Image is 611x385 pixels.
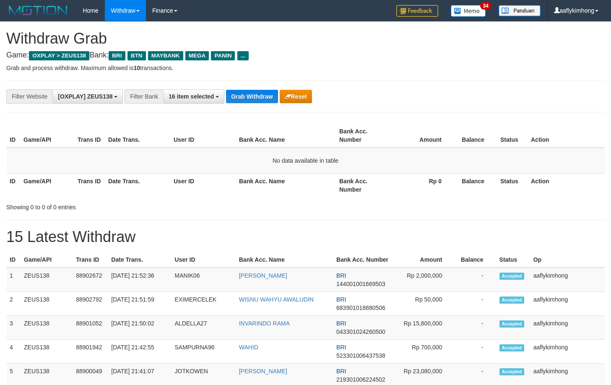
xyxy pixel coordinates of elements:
[73,316,108,340] td: 88901052
[390,124,454,148] th: Amount
[336,320,346,327] span: BRI
[109,51,125,60] span: BRI
[236,173,336,197] th: Bank Acc. Name
[333,252,393,268] th: Bank Acc. Number
[211,51,235,60] span: PANIN
[454,173,497,197] th: Balance
[239,344,258,351] a: WAHID
[6,316,21,340] td: 3
[499,297,525,304] span: Accepted
[336,272,346,279] span: BRI
[455,268,496,292] td: -
[528,124,605,148] th: Action
[108,268,171,292] td: [DATE] 21:52:36
[105,173,170,197] th: Date Trans.
[528,173,605,197] th: Action
[480,2,491,10] span: 34
[73,252,108,268] th: Trans ID
[451,5,486,17] img: Button%20Memo.svg
[21,340,73,364] td: ZEUS138
[170,173,236,197] th: User ID
[396,5,438,17] img: Feedback.jpg
[133,65,140,71] strong: 10
[455,316,496,340] td: -
[530,292,605,316] td: aaflykimhong
[108,252,171,268] th: Date Trans.
[454,124,497,148] th: Balance
[125,89,163,104] div: Filter Bank
[393,268,455,292] td: Rp 2,000,000
[6,124,20,148] th: ID
[239,368,287,375] a: [PERSON_NAME]
[455,252,496,268] th: Balance
[499,5,541,16] img: panduan.png
[6,30,605,47] h1: Withdraw Grab
[336,304,385,311] span: Copy 683901018880506 to clipboard
[455,292,496,316] td: -
[6,89,52,104] div: Filter Website
[172,268,236,292] td: MANIK06
[185,51,209,60] span: MEGA
[6,292,21,316] td: 2
[20,124,74,148] th: Game/API
[236,252,333,268] th: Bank Acc. Name
[336,368,346,375] span: BRI
[336,328,385,335] span: Copy 043301024260500 to clipboard
[163,89,224,104] button: 16 item selected
[393,292,455,316] td: Rp 50,000
[393,316,455,340] td: Rp 15,800,000
[6,148,605,174] td: No data available in table
[20,173,74,197] th: Game/API
[455,340,496,364] td: -
[530,340,605,364] td: aaflykimhong
[336,376,385,383] span: Copy 219301006224502 to clipboard
[6,268,21,292] td: 1
[172,292,236,316] td: EXIMERCELEK
[6,229,605,245] h1: 15 Latest Withdraw
[52,89,123,104] button: [OXPLAY] ZEUS138
[73,340,108,364] td: 88901942
[73,268,108,292] td: 88902672
[169,93,214,100] span: 16 item selected
[6,173,20,197] th: ID
[108,292,171,316] td: [DATE] 21:51:59
[336,296,346,303] span: BRI
[393,252,455,268] th: Amount
[236,124,336,148] th: Bank Acc. Name
[6,64,605,72] p: Grab and process withdraw. Maximum allowed is transactions.
[21,316,73,340] td: ZEUS138
[530,268,605,292] td: aaflykimhong
[21,268,73,292] td: ZEUS138
[239,272,287,279] a: [PERSON_NAME]
[73,292,108,316] td: 88902792
[29,51,89,60] span: OXPLAY > ZEUS138
[530,252,605,268] th: Op
[6,4,70,17] img: MOTION_logo.png
[148,51,183,60] span: MAYBANK
[127,51,146,60] span: BTN
[336,173,390,197] th: Bank Acc. Number
[21,252,73,268] th: Game/API
[497,173,528,197] th: Status
[74,124,105,148] th: Trans ID
[393,340,455,364] td: Rp 700,000
[496,252,530,268] th: Status
[499,344,525,351] span: Accepted
[499,320,525,328] span: Accepted
[336,344,346,351] span: BRI
[6,340,21,364] td: 4
[226,90,278,103] button: Grab Withdraw
[108,316,171,340] td: [DATE] 21:50:02
[6,51,605,60] h4: Game: Bank:
[21,292,73,316] td: ZEUS138
[237,51,249,60] span: ...
[336,124,390,148] th: Bank Acc. Number
[108,340,171,364] td: [DATE] 21:42:55
[105,124,170,148] th: Date Trans.
[172,252,236,268] th: User ID
[74,173,105,197] th: Trans ID
[170,124,236,148] th: User ID
[390,173,454,197] th: Rp 0
[336,281,385,287] span: Copy 144001001669503 to clipboard
[239,320,290,327] a: INVARINDO RAMA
